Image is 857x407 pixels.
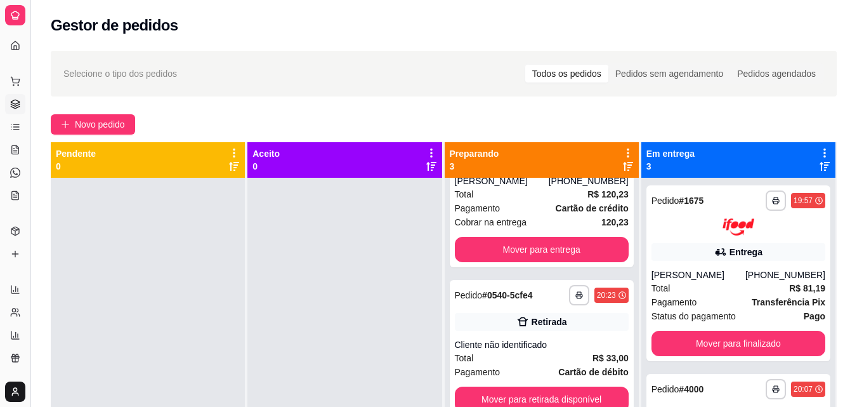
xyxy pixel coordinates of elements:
img: ifood [723,218,754,236]
strong: Cartão de crédito [556,203,629,213]
span: Pedido [651,384,679,394]
span: Pagamento [651,295,697,309]
h2: Gestor de pedidos [51,15,178,36]
p: Em entrega [646,147,695,160]
div: Cliente não identificado [455,338,629,351]
div: Entrega [729,246,762,258]
p: 0 [252,160,280,173]
p: 3 [646,160,695,173]
div: 20:07 [794,384,813,394]
p: Pendente [56,147,96,160]
div: Pedidos agendados [730,65,823,83]
button: Mover para entrega [455,237,629,262]
p: Preparando [450,147,499,160]
strong: R$ 33,00 [592,353,629,363]
span: Pedido [455,290,483,300]
strong: 120,23 [601,217,629,227]
span: Selecione o tipo dos pedidos [63,67,177,81]
span: Total [651,281,671,295]
span: Cobrar na entrega [455,215,527,229]
strong: Pago [804,311,825,321]
span: plus [61,120,70,129]
strong: Cartão de débito [558,367,628,377]
div: Todos os pedidos [525,65,608,83]
div: Pedidos sem agendamento [608,65,730,83]
span: Pedido [651,196,679,206]
div: 20:23 [597,290,616,300]
strong: R$ 120,23 [587,189,629,199]
span: Total [455,187,474,201]
div: [PHONE_NUMBER] [549,175,629,187]
div: 19:57 [794,196,813,206]
span: Pagamento [455,201,500,215]
button: Mover para finalizado [651,331,825,356]
p: 3 [450,160,499,173]
span: Status do pagamento [651,309,736,323]
span: Pagamento [455,365,500,379]
strong: # 0540-5cfe4 [482,290,532,300]
div: [PHONE_NUMBER] [745,269,825,281]
div: Retirada [532,316,567,328]
strong: Transferência Pix [752,297,825,307]
span: Total [455,351,474,365]
span: Novo pedido [75,117,125,131]
strong: # 1675 [679,196,703,206]
strong: # 4000 [679,384,703,394]
p: Aceito [252,147,280,160]
div: [PERSON_NAME] [455,175,549,187]
p: 0 [56,160,96,173]
button: Novo pedido [51,114,135,135]
div: [PERSON_NAME] [651,269,745,281]
strong: R$ 81,19 [789,283,825,293]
